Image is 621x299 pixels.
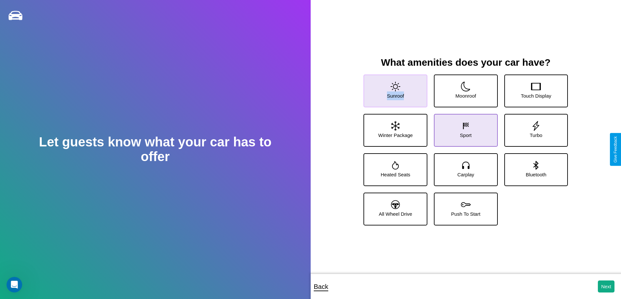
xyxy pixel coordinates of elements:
p: Touch Display [521,91,551,100]
p: Carplay [457,170,474,179]
p: Back [314,281,328,292]
p: Push To Start [451,210,481,218]
p: Turbo [530,131,542,140]
p: All Wheel Drive [379,210,412,218]
div: Give Feedback [613,136,618,163]
h2: Let guests know what your car has to offer [31,135,279,164]
p: Heated Seats [381,170,410,179]
p: Moonroof [455,91,476,100]
iframe: Intercom live chat [7,277,22,292]
p: Bluetooth [526,170,546,179]
h3: What amenities does your car have? [357,57,574,68]
button: Next [598,280,614,292]
p: Winter Package [378,131,413,140]
p: Sunroof [387,91,404,100]
p: Sport [460,131,472,140]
